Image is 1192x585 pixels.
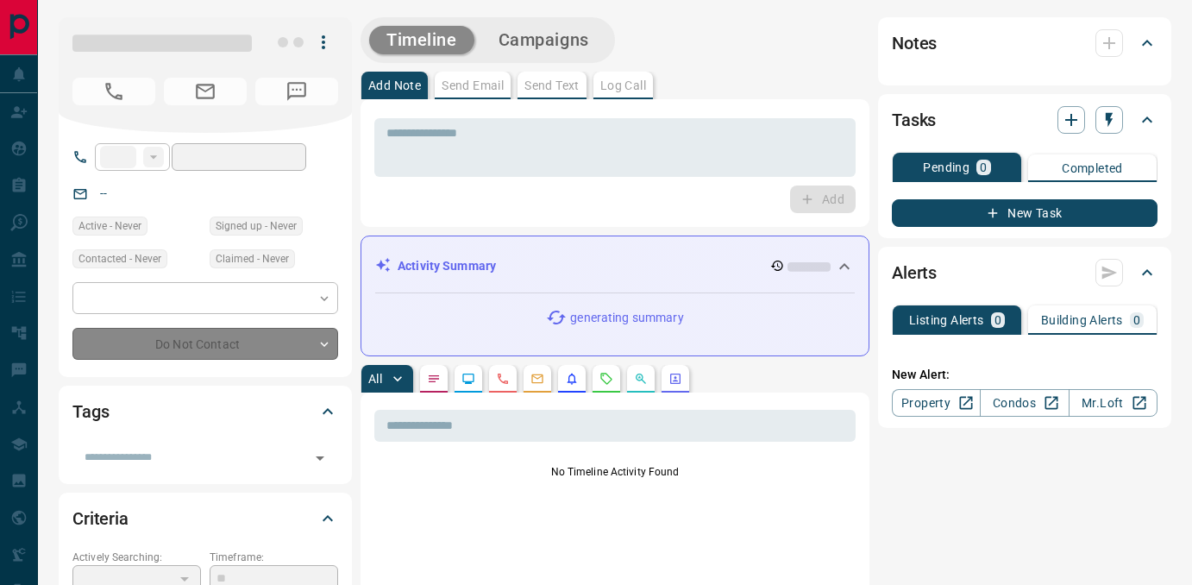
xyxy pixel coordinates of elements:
span: No Email [164,78,247,105]
h2: Alerts [892,259,937,286]
svg: Emails [530,372,544,386]
svg: Requests [599,372,613,386]
svg: Notes [427,372,441,386]
svg: Agent Actions [668,372,682,386]
h2: Tasks [892,106,936,134]
div: Tasks [892,99,1157,141]
a: Condos [980,389,1069,417]
svg: Lead Browsing Activity [461,372,475,386]
svg: Calls [496,372,510,386]
div: Do Not Contact [72,328,338,360]
p: generating summary [570,309,683,327]
svg: Listing Alerts [565,372,579,386]
a: Mr.Loft [1069,389,1157,417]
button: Timeline [369,26,474,54]
div: Tags [72,391,338,432]
p: Timeframe: [210,550,338,565]
p: Completed [1062,162,1123,174]
p: New Alert: [892,366,1157,384]
span: Signed up - Never [216,217,297,235]
div: Notes [892,22,1157,64]
h2: Tags [72,398,109,425]
p: Activity Summary [398,257,496,275]
div: Criteria [72,498,338,539]
a: Property [892,389,981,417]
p: 0 [980,161,987,173]
button: New Task [892,199,1157,227]
button: Open [308,446,332,470]
svg: Opportunities [634,372,648,386]
p: Listing Alerts [909,314,984,326]
p: 0 [994,314,1001,326]
p: Building Alerts [1041,314,1123,326]
button: Campaigns [481,26,606,54]
h2: Criteria [72,505,129,532]
span: Claimed - Never [216,250,289,267]
span: Contacted - Never [78,250,161,267]
div: Alerts [892,252,1157,293]
p: 0 [1133,314,1140,326]
p: Actively Searching: [72,550,201,565]
p: Pending [923,161,969,173]
span: Active - Never [78,217,141,235]
div: Activity Summary [375,250,855,282]
p: All [368,373,382,385]
p: Add Note [368,79,421,91]
span: No Number [255,78,338,105]
span: No Number [72,78,155,105]
p: No Timeline Activity Found [374,464,856,480]
h2: Notes [892,29,937,57]
a: -- [100,186,107,200]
